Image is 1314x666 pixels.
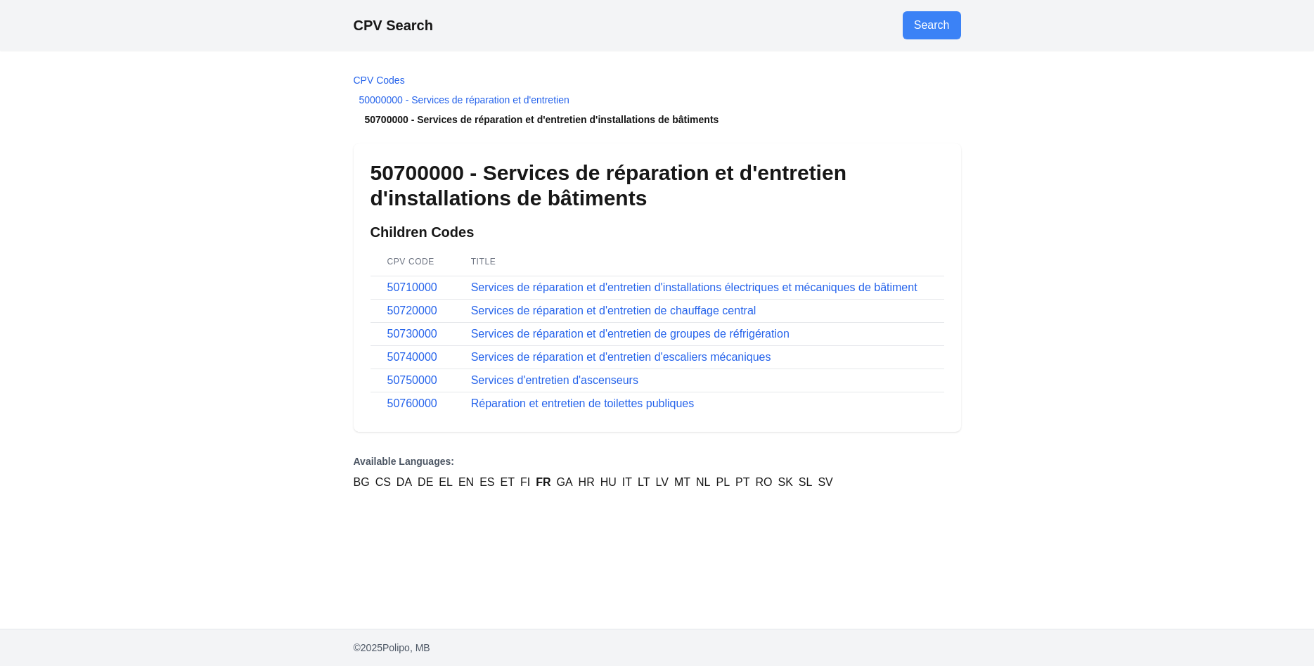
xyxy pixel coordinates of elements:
[735,474,749,491] a: PT
[354,73,961,127] nav: Breadcrumb
[397,474,412,491] a: DA
[696,474,710,491] a: NL
[387,351,437,363] a: 50740000
[371,248,454,276] th: CPV Code
[354,454,961,468] p: Available Languages:
[579,474,595,491] a: HR
[354,113,961,127] li: 50700000 - Services de réparation et d'entretien d'installations de bâtiments
[818,474,832,491] a: SV
[387,281,437,293] a: 50710000
[387,328,437,340] a: 50730000
[536,474,550,491] a: FR
[903,11,961,39] a: Go to search
[716,474,730,491] a: PL
[354,18,433,33] a: CPV Search
[418,474,433,491] a: DE
[354,454,961,491] nav: Language Versions
[656,474,669,491] a: LV
[471,305,756,316] a: Services de réparation et d'entretien de chauffage central
[756,474,773,491] a: RO
[375,474,391,491] a: CS
[471,397,695,409] a: Réparation et entretien de toilettes publiques
[471,328,790,340] a: Services de réparation et d'entretien de groupes de réfrigération
[600,474,617,491] a: HU
[520,474,530,491] a: FI
[778,474,793,491] a: SK
[674,474,690,491] a: MT
[359,94,569,105] a: 50000000 - Services de réparation et d'entretien
[371,160,944,211] h1: 50700000 - Services de réparation et d'entretien d'installations de bâtiments
[556,474,572,491] a: GA
[471,351,771,363] a: Services de réparation et d'entretien d'escaliers mécaniques
[471,374,638,386] a: Services d'entretien d'ascenseurs
[387,397,437,409] a: 50760000
[471,281,917,293] a: Services de réparation et d'entretien d'installations électriques et mécaniques de bâtiment
[622,474,632,491] a: IT
[354,474,370,491] a: BG
[387,305,437,316] a: 50720000
[354,75,405,86] a: CPV Codes
[638,474,650,491] a: LT
[500,474,514,491] a: ET
[371,222,944,242] h2: Children Codes
[439,474,453,491] a: EL
[479,474,494,491] a: ES
[799,474,813,491] a: SL
[387,374,437,386] a: 50750000
[454,248,944,276] th: Title
[354,641,961,655] p: © 2025 Polipo, MB
[458,474,474,491] a: EN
